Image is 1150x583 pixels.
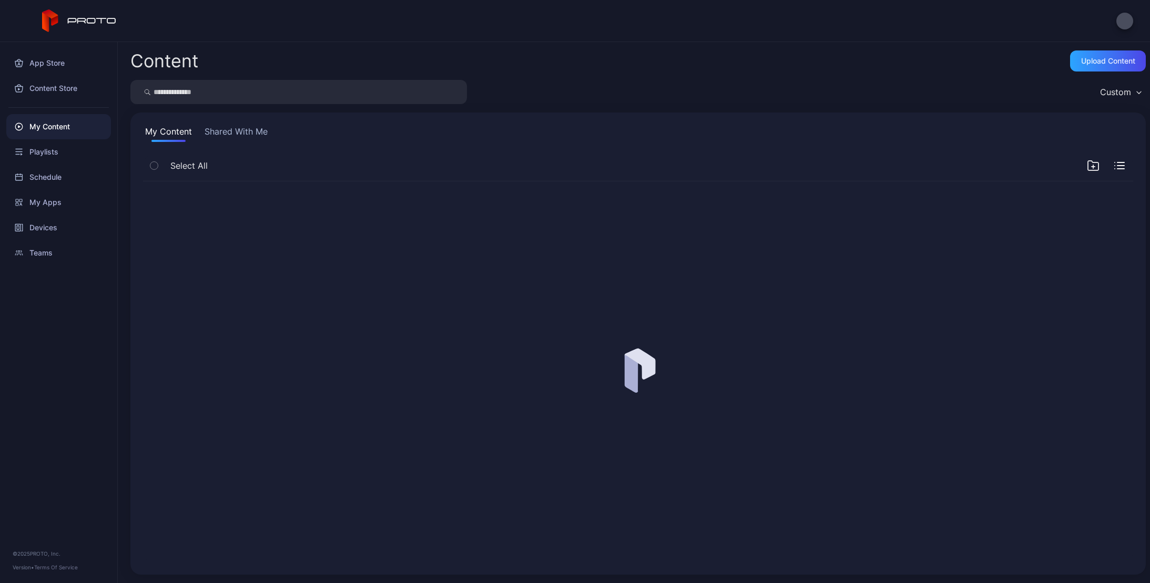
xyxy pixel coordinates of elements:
[1095,80,1146,104] button: Custom
[6,114,111,139] a: My Content
[6,240,111,265] a: Teams
[13,564,34,570] span: Version •
[6,215,111,240] a: Devices
[170,159,208,172] span: Select All
[13,549,105,558] div: © 2025 PROTO, Inc.
[6,76,111,101] a: Content Store
[202,125,270,142] button: Shared With Me
[6,50,111,76] a: App Store
[1070,50,1146,71] button: Upload Content
[143,125,194,142] button: My Content
[1100,87,1131,97] div: Custom
[130,52,198,70] div: Content
[34,564,78,570] a: Terms Of Service
[6,139,111,165] a: Playlists
[6,165,111,190] a: Schedule
[1081,57,1135,65] div: Upload Content
[6,190,111,215] a: My Apps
